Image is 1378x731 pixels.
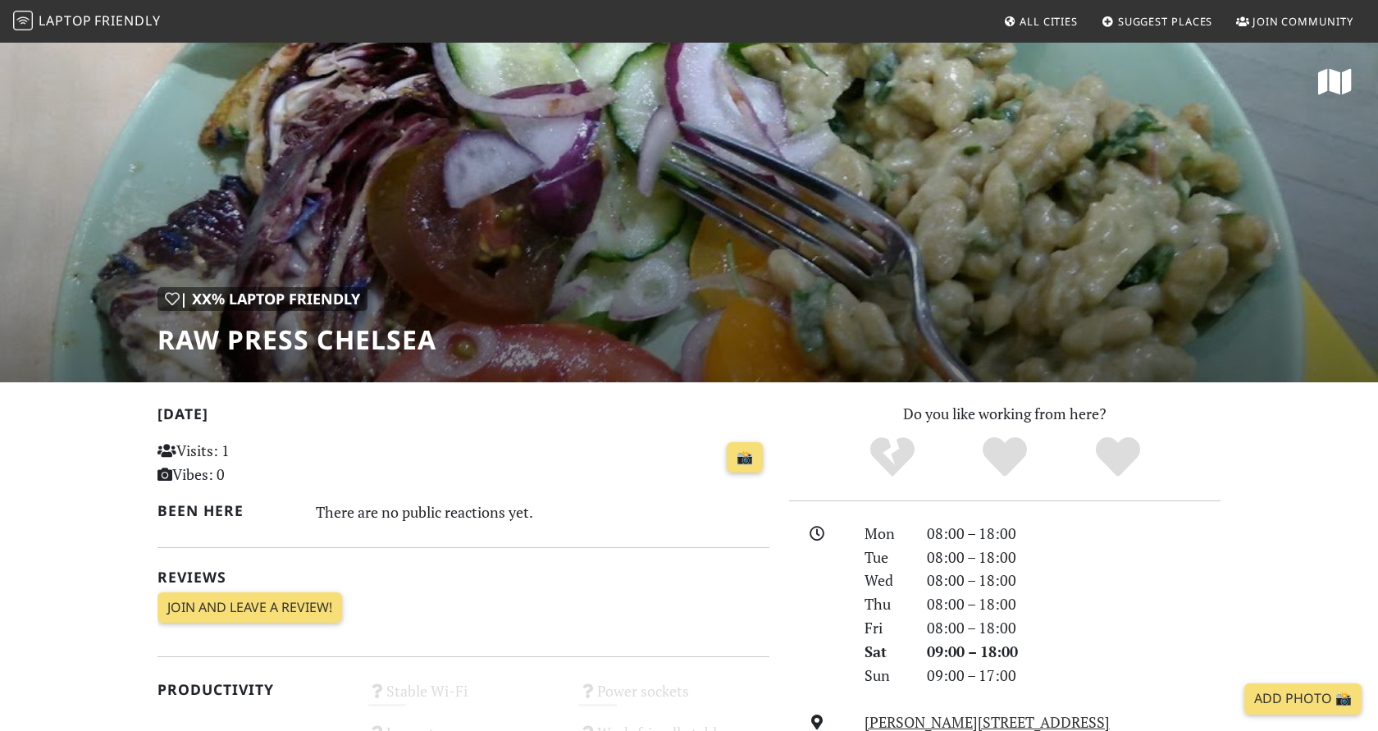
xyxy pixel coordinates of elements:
[917,664,1230,688] div: 09:00 – 17:00
[1244,683,1362,715] a: Add Photo 📸
[1020,14,1078,29] span: All Cities
[157,439,349,487] p: Visits: 1 Vibes: 0
[13,11,33,30] img: LaptopFriendly
[855,569,917,592] div: Wed
[727,442,763,473] a: 📸
[789,402,1221,426] p: Do you like working from here?
[948,435,1061,480] div: Yes
[1118,14,1213,29] span: Suggest Places
[997,7,1084,36] a: All Cities
[855,546,917,569] div: Tue
[157,592,342,624] a: Join and leave a review!
[358,678,569,720] div: Stable Wi-Fi
[157,502,296,519] h2: Been here
[855,664,917,688] div: Sun
[917,546,1230,569] div: 08:00 – 18:00
[39,11,92,30] span: Laptop
[157,287,367,311] div: | XX% Laptop Friendly
[157,569,769,586] h2: Reviews
[568,678,779,720] div: Power sockets
[836,435,949,480] div: No
[94,11,160,30] span: Friendly
[316,499,770,525] div: There are no public reactions yet.
[917,592,1230,616] div: 08:00 – 18:00
[1095,7,1220,36] a: Suggest Places
[855,592,917,616] div: Thu
[1061,435,1175,480] div: Definitely!
[917,640,1230,664] div: 09:00 – 18:00
[157,405,769,429] h2: [DATE]
[855,616,917,640] div: Fri
[157,324,436,355] h1: Raw Press Chelsea
[917,522,1230,546] div: 08:00 – 18:00
[1230,7,1360,36] a: Join Community
[917,569,1230,592] div: 08:00 – 18:00
[855,522,917,546] div: Mon
[1253,14,1353,29] span: Join Community
[13,7,161,36] a: LaptopFriendly LaptopFriendly
[855,640,917,664] div: Sat
[917,616,1230,640] div: 08:00 – 18:00
[157,681,349,698] h2: Productivity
